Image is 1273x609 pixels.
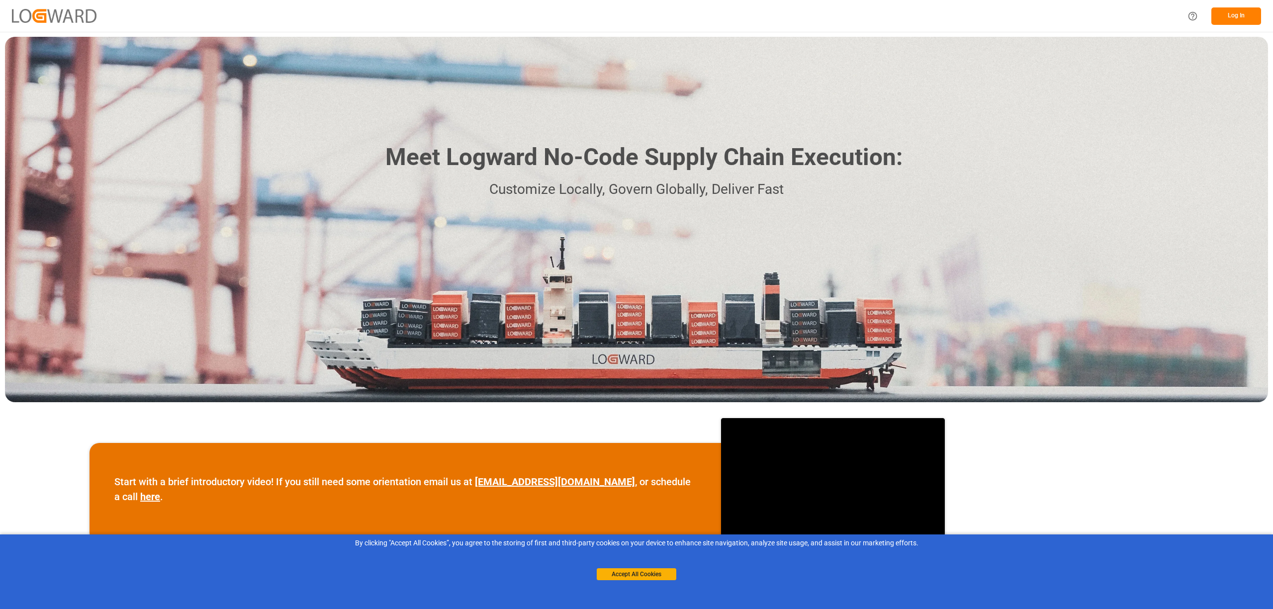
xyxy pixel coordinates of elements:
button: Help Center [1182,5,1204,27]
div: By clicking "Accept All Cookies”, you agree to the storing of first and third-party cookies on yo... [7,538,1266,548]
button: Log In [1211,7,1261,25]
p: Customize Locally, Govern Globally, Deliver Fast [370,178,903,201]
button: Accept All Cookies [597,568,676,580]
h1: Meet Logward No-Code Supply Chain Execution: [385,140,903,175]
a: here [140,491,160,503]
img: Logward_new_orange.png [12,9,96,22]
a: [EMAIL_ADDRESS][DOMAIN_NAME] [475,476,635,488]
p: Start with a brief introductory video! If you still need some orientation email us at , or schedu... [114,474,696,504]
